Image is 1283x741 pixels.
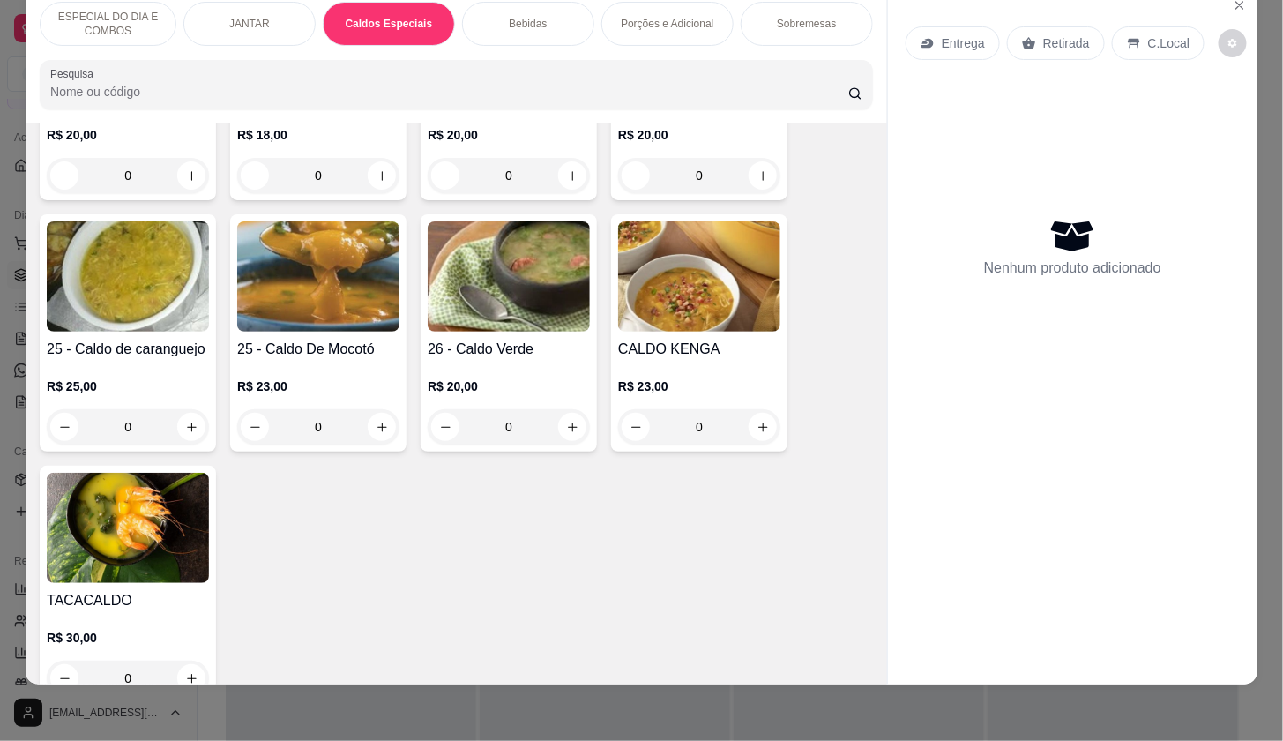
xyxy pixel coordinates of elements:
[618,126,780,144] p: R$ 20,00
[47,378,209,395] p: R$ 25,00
[618,339,780,360] h4: CALDO KENGA
[47,221,209,332] img: product-image
[47,590,209,611] h4: TACACALDO
[50,83,848,101] input: Pesquisa
[237,221,399,332] img: product-image
[237,339,399,360] h4: 25 - Caldo De Mocotó
[47,339,209,360] h4: 25 - Caldo de caranguejo
[509,17,547,31] p: Bebidas
[50,66,100,81] label: Pesquisa
[47,473,209,583] img: product-image
[47,629,209,647] p: R$ 30,00
[1219,29,1247,57] button: decrease-product-quantity
[428,126,590,144] p: R$ 20,00
[984,258,1161,279] p: Nenhum produto adicionado
[942,34,985,52] p: Entrega
[229,17,270,31] p: JANTAR
[428,378,590,395] p: R$ 20,00
[237,378,399,395] p: R$ 23,00
[1148,34,1190,52] p: C.Local
[1043,34,1090,52] p: Retirada
[55,10,161,38] p: ESPECIAL DO DIA E COMBOS
[428,221,590,332] img: product-image
[237,126,399,144] p: R$ 18,00
[618,378,780,395] p: R$ 23,00
[777,17,836,31] p: Sobremesas
[47,126,209,144] p: R$ 20,00
[428,339,590,360] h4: 26 - Caldo Verde
[621,17,713,31] p: Porções e Adicional
[618,221,780,332] img: product-image
[346,17,433,31] p: Caldos Especiais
